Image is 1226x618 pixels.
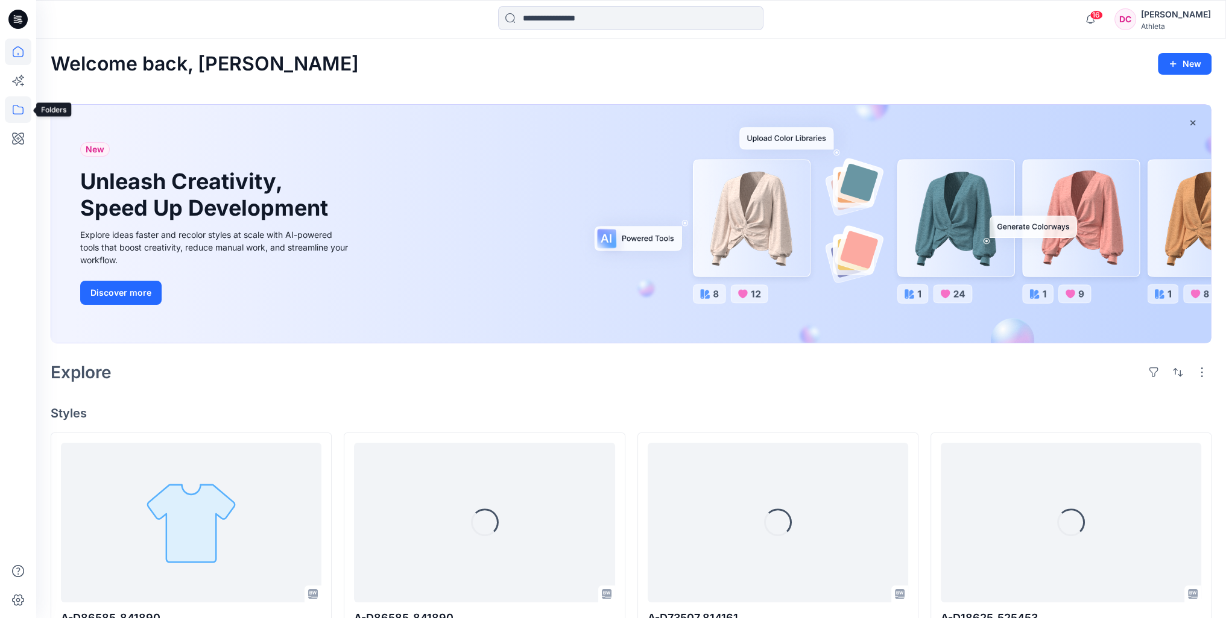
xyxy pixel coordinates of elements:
[51,363,112,382] h2: Explore
[86,142,104,157] span: New
[1158,53,1212,75] button: New
[80,281,162,305] button: Discover more
[1114,8,1136,30] div: DC
[80,228,352,266] div: Explore ideas faster and recolor styles at scale with AI-powered tools that boost creativity, red...
[80,169,333,220] h1: Unleash Creativity, Speed Up Development
[80,281,352,305] a: Discover more
[51,53,359,75] h2: Welcome back, [PERSON_NAME]
[1090,10,1103,20] span: 16
[51,406,1212,420] h4: Styles
[1141,22,1211,31] div: Athleta
[1141,7,1211,22] div: [PERSON_NAME]
[61,443,321,603] a: A-D86585_841890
